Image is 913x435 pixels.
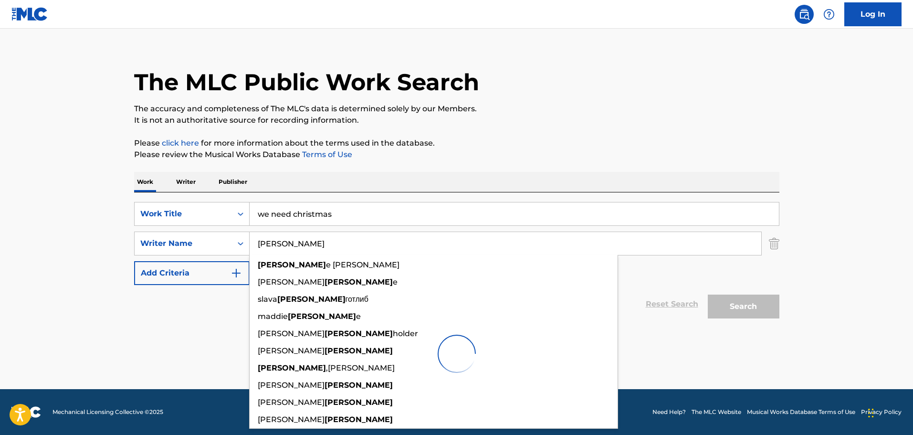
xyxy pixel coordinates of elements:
[325,277,393,286] strong: [PERSON_NAME]
[140,238,226,249] div: Writer Name
[134,149,779,160] p: Please review the Musical Works Database
[325,415,393,424] strong: [PERSON_NAME]
[258,381,325,390] span: [PERSON_NAME]
[798,9,810,20] img: search
[258,398,325,407] span: [PERSON_NAME]
[258,277,325,286] span: [PERSON_NAME]
[258,295,277,304] span: slava
[216,172,250,192] p: Publisher
[819,5,839,24] div: Help
[173,172,199,192] p: Writer
[52,408,163,416] span: Mechanical Licensing Collective © 2025
[326,260,399,269] span: e [PERSON_NAME]
[356,312,361,321] span: e
[393,277,398,286] span: e
[134,138,779,149] p: Please for more information about the terms used in the database.
[134,115,779,126] p: It is not an authoritative source for recording information.
[134,202,779,323] form: Search Form
[277,295,346,304] strong: [PERSON_NAME]
[346,295,368,304] span: готлиб
[865,389,913,435] iframe: Chat Widget
[258,415,325,424] span: [PERSON_NAME]
[11,406,41,418] img: logo
[134,261,250,285] button: Add Criteria
[162,138,199,148] a: click here
[134,68,479,96] h1: The MLC Public Work Search
[823,9,835,20] img: help
[844,2,902,26] a: Log In
[134,172,156,192] p: Work
[747,408,855,416] a: Musical Works Database Terms of Use
[652,408,686,416] a: Need Help?
[795,5,814,24] a: Public Search
[288,312,356,321] strong: [PERSON_NAME]
[432,330,480,378] img: preloader
[140,208,226,220] div: Work Title
[325,398,393,407] strong: [PERSON_NAME]
[300,150,352,159] a: Terms of Use
[258,260,326,269] strong: [PERSON_NAME]
[692,408,741,416] a: The MLC Website
[231,267,242,279] img: 9d2ae6d4665cec9f34b9.svg
[325,381,393,390] strong: [PERSON_NAME]
[134,103,779,115] p: The accuracy and completeness of The MLC's data is determined solely by our Members.
[258,312,288,321] span: maddie
[861,408,902,416] a: Privacy Policy
[769,232,779,255] img: Delete Criterion
[868,399,874,427] div: Drag
[11,7,48,21] img: MLC Logo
